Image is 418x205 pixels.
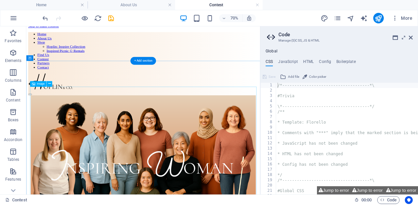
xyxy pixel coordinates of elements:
[88,1,175,9] h4: About Us
[317,186,351,194] button: Jump to error
[278,32,413,38] h2: Code
[261,135,276,141] div: 11
[354,196,372,204] h6: Session time
[261,183,276,188] div: 20
[389,13,415,23] button: More
[347,14,355,22] button: navigator
[360,14,368,22] button: text_generator
[392,15,412,21] span: More
[261,146,276,151] div: 13
[336,59,356,67] h4: Boilerplate
[8,117,19,123] p: Boxes
[261,178,276,183] div: 19
[41,15,49,22] i: Undo: Delete elements (Ctrl+Z)
[261,167,276,172] div: 17
[261,172,276,178] div: 18
[261,114,276,120] div: 7
[384,186,418,194] button: Jump to error
[309,73,326,81] span: Color picker
[261,162,276,167] div: 16
[288,73,299,81] span: Add file
[301,73,327,81] button: Color picker
[261,83,276,88] div: 1
[351,186,384,194] button: Jump to error
[261,188,276,193] div: 21
[5,78,21,83] p: Columns
[5,177,21,182] p: Features
[219,14,243,22] button: 70%
[94,15,102,22] i: Reload page
[37,82,44,85] span: Image
[334,14,342,22] button: pages
[278,59,298,67] h4: JavaScript
[5,196,27,204] a: Click to cancel selection. Double-click to open Pages
[261,88,276,93] div: 2
[261,193,276,199] div: 22
[361,196,372,204] span: 00 00
[261,125,276,130] div: 9
[130,57,156,65] div: + Add section
[229,14,240,22] h6: 70%
[278,38,400,44] h3: Manage (S)CSS, JS & HTML
[107,15,115,22] i: Save (Ctrl+S)
[405,196,413,204] button: Usercentrics
[261,141,276,146] div: 12
[261,151,276,157] div: 14
[375,15,382,22] i: Publish
[321,14,328,22] button: design
[81,14,89,22] button: Click here to leave preview mode and continue editing
[380,196,397,204] span: Code
[246,15,252,21] i: On resize automatically adjust zoom level to fit chosen device.
[266,49,277,54] h4: Global
[261,93,276,99] div: 3
[334,15,341,22] i: Pages (Ctrl+Alt+S)
[319,59,331,67] h4: Config
[261,109,276,114] div: 6
[366,197,367,202] span: :
[261,104,276,109] div: 5
[377,196,400,204] button: Code
[175,1,263,9] h4: Contest
[261,99,276,104] div: 4
[321,15,328,22] i: Design (Ctrl+Alt+Y)
[41,14,49,22] button: undo
[7,157,19,162] p: Tables
[261,120,276,125] div: 8
[303,59,314,67] h4: HTML
[4,137,22,142] p: Accordion
[347,15,354,22] i: Navigator
[373,13,384,23] button: publish
[107,14,115,22] button: save
[266,59,273,67] h4: CSS
[5,38,21,44] p: Favorites
[261,130,276,135] div: 10
[5,58,22,63] p: Elements
[94,14,102,22] button: reload
[360,15,368,22] i: AI Writer
[279,73,300,81] button: Add file
[261,157,276,162] div: 15
[6,98,20,103] p: Content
